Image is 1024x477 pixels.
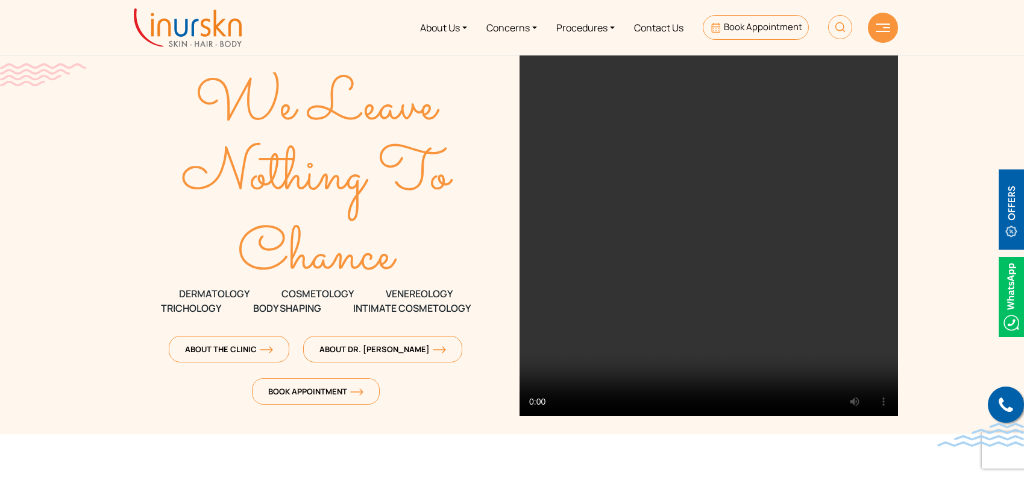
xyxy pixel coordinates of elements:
[350,388,363,396] img: orange-arrow
[724,21,802,33] span: Book Appointment
[477,5,547,50] a: Concerns
[876,24,890,32] img: hamLine.svg
[195,62,440,151] text: We Leave
[433,346,446,353] img: orange-arrow
[237,212,397,301] text: Chance
[624,5,693,50] a: Contact Us
[353,301,471,315] span: Intimate Cosmetology
[253,301,321,315] span: Body Shaping
[319,344,446,355] span: About Dr. [PERSON_NAME]
[303,336,462,362] a: About Dr. [PERSON_NAME]orange-arrow
[281,286,354,301] span: COSMETOLOGY
[703,15,808,40] a: Book Appointment
[547,5,624,50] a: Procedures
[410,5,477,50] a: About Us
[185,344,273,355] span: About The Clinic
[999,289,1024,302] a: Whatsappicon
[179,286,250,301] span: DERMATOLOGY
[252,378,380,405] a: Book Appointmentorange-arrow
[828,15,852,39] img: HeaderSearch
[169,336,289,362] a: About The Clinicorange-arrow
[999,257,1024,337] img: Whatsappicon
[134,8,242,47] img: inurskn-logo
[260,346,273,353] img: orange-arrow
[937,423,1024,447] img: bluewave
[268,386,363,397] span: Book Appointment
[999,169,1024,250] img: offerBt
[181,131,453,221] text: Nothing To
[386,286,453,301] span: VENEREOLOGY
[161,301,221,315] span: TRICHOLOGY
